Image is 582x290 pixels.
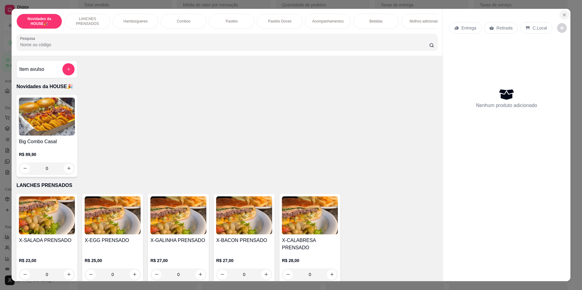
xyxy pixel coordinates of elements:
[216,237,272,244] h4: X-BACON PRENSADO
[20,270,30,279] button: decrease-product-quantity
[559,10,569,20] button: Close
[283,270,293,279] button: decrease-product-quantity
[124,19,148,24] p: Hambúrgueres
[19,237,75,244] h4: X-SALADA PRENSADO
[16,182,438,189] p: LANCHES PRENSADOS
[64,270,74,279] button: increase-product-quantity
[410,19,439,24] p: Molhos adicionais
[150,237,206,244] h4: X-GALINHA PRENSADO
[327,270,337,279] button: increase-product-quantity
[268,19,292,24] p: Pastéis Doces
[70,16,105,26] p: LANCHES PRENSADOS
[19,196,75,234] img: product-image
[85,237,141,244] h4: X-EGG PRENSADO
[282,196,338,234] img: product-image
[312,19,344,24] p: Acompanhamentos
[85,257,141,264] p: R$ 25,00
[461,25,476,31] p: Entrega
[86,270,96,279] button: decrease-product-quantity
[282,237,338,251] h4: X-CALABRESA PRENSADO
[62,63,75,75] button: add-separate-item
[19,257,75,264] p: R$ 23,00
[195,270,205,279] button: increase-product-quantity
[152,270,161,279] button: decrease-product-quantity
[217,270,227,279] button: decrease-product-quantity
[130,270,139,279] button: increase-product-quantity
[22,16,57,26] p: Novidades da HOUSE🎉
[177,19,191,24] p: Combos
[533,25,547,31] p: C.Local
[261,270,271,279] button: increase-product-quantity
[282,257,338,264] p: R$ 28,00
[216,257,272,264] p: R$ 27,00
[19,98,75,136] img: product-image
[557,23,567,33] button: decrease-product-quantity
[19,138,75,145] h4: Big Combo Casal
[476,102,537,109] p: Nenhum produto adicionado
[85,196,141,234] img: product-image
[20,36,37,41] label: Pesquisa
[226,19,238,24] p: Pastéis
[496,25,513,31] p: Retirada
[19,151,75,157] p: R$ 89,90
[216,196,272,234] img: product-image
[150,257,206,264] p: R$ 27,00
[370,19,383,24] p: Bebidas
[19,66,44,73] h4: Item avulso
[150,196,206,234] img: product-image
[20,42,429,48] input: Pesquisa
[16,83,438,90] p: Novidades da HOUSE🎉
